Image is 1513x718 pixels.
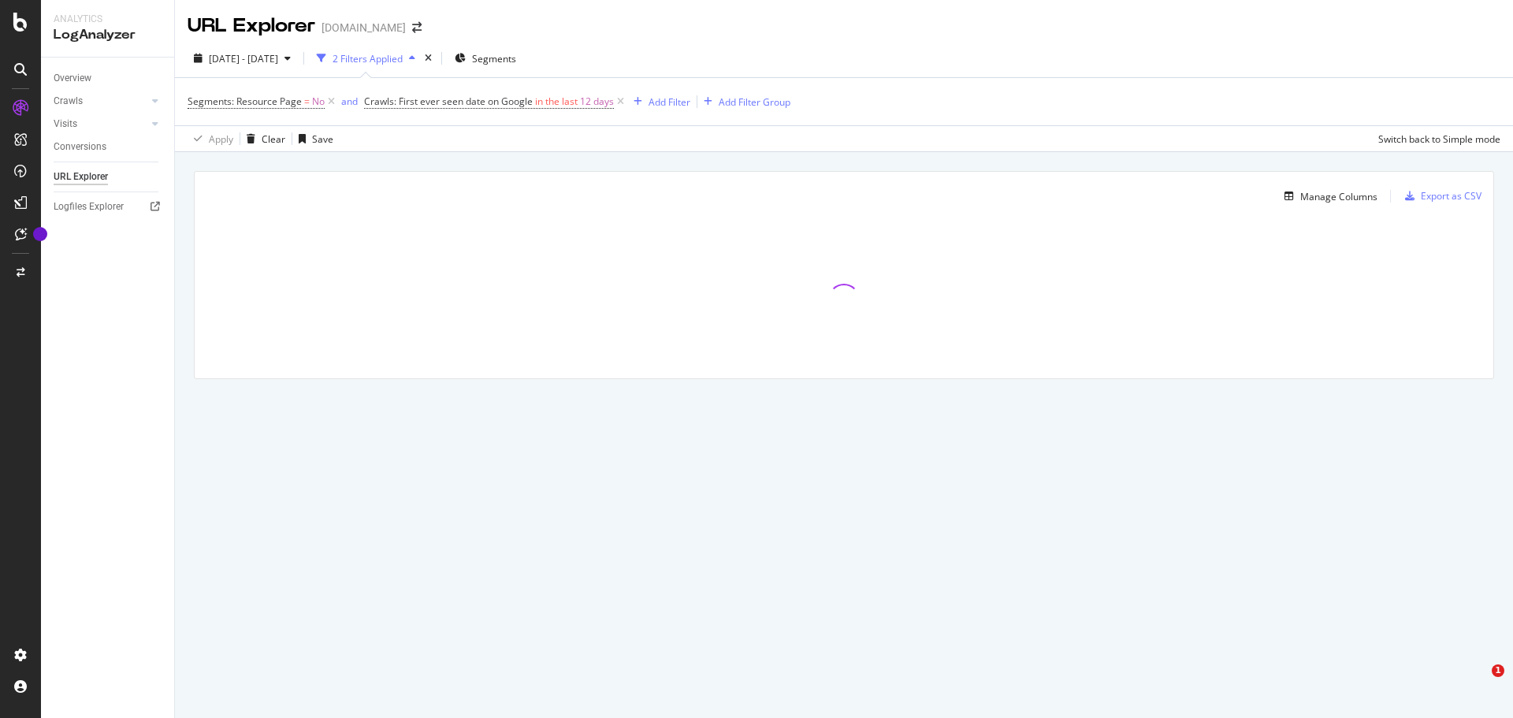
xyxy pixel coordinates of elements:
a: Logfiles Explorer [54,199,163,215]
div: URL Explorer [54,169,108,185]
button: Add Filter [627,92,690,111]
div: Analytics [54,13,162,26]
div: Export as CSV [1421,189,1481,203]
div: URL Explorer [188,13,315,39]
span: 1 [1492,664,1504,677]
div: Conversions [54,139,106,155]
div: Add Filter [649,95,690,109]
button: 2 Filters Applied [310,46,422,71]
div: Switch back to Simple mode [1378,132,1500,146]
div: Apply [209,132,233,146]
button: Segments [448,46,522,71]
div: Clear [262,132,285,146]
div: Overview [54,70,91,87]
button: Save [292,126,333,151]
span: = [304,95,310,108]
span: Crawls: First ever seen date on Google [364,95,533,108]
span: [DATE] - [DATE] [209,52,278,65]
a: URL Explorer [54,169,163,185]
div: LogAnalyzer [54,26,162,44]
div: Tooltip anchor [33,227,47,241]
iframe: Intercom live chat [1459,664,1497,702]
div: times [422,50,435,66]
div: Manage Columns [1300,190,1377,203]
div: [DOMAIN_NAME] [322,20,406,35]
button: Manage Columns [1278,187,1377,206]
a: Visits [54,116,147,132]
button: and [341,94,358,109]
span: in the last [535,95,578,108]
button: Apply [188,126,233,151]
div: and [341,95,358,108]
button: Clear [240,126,285,151]
span: 12 days [580,91,614,113]
div: arrow-right-arrow-left [412,22,422,33]
span: Segments [472,52,516,65]
span: No [312,91,325,113]
a: Conversions [54,139,163,155]
a: Overview [54,70,163,87]
span: Segments: Resource Page [188,95,302,108]
button: [DATE] - [DATE] [188,46,297,71]
div: 2 Filters Applied [333,52,403,65]
a: Crawls [54,93,147,110]
button: Add Filter Group [697,92,790,111]
div: Logfiles Explorer [54,199,124,215]
div: Save [312,132,333,146]
button: Export as CSV [1399,184,1481,209]
div: Add Filter Group [719,95,790,109]
button: Switch back to Simple mode [1372,126,1500,151]
div: Visits [54,116,77,132]
div: Crawls [54,93,83,110]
